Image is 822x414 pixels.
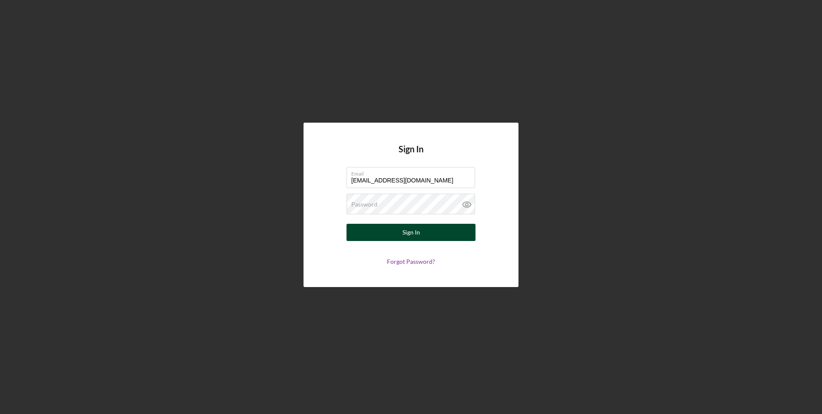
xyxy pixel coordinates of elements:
[347,224,475,241] button: Sign In
[351,201,377,208] label: Password
[399,144,423,167] h4: Sign In
[351,167,475,177] label: Email
[387,258,435,265] a: Forgot Password?
[402,224,420,241] div: Sign In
